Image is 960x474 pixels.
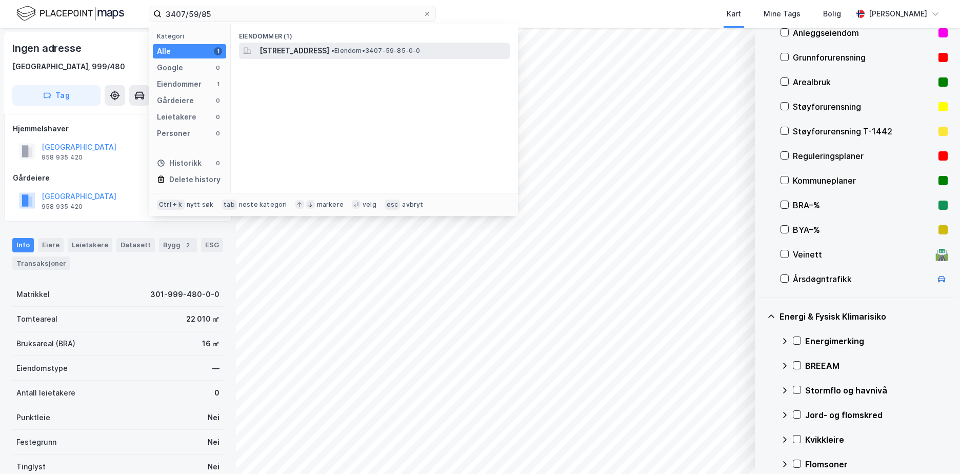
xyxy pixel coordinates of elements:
[869,8,927,20] div: [PERSON_NAME]
[68,238,112,252] div: Leietakere
[214,64,222,72] div: 0
[183,240,193,250] div: 2
[16,338,75,350] div: Bruksareal (BRA)
[214,96,222,105] div: 0
[805,360,948,372] div: BREEAM
[214,159,222,167] div: 0
[793,76,934,88] div: Arealbruk
[823,8,841,20] div: Bolig
[363,201,376,209] div: velg
[331,47,421,55] span: Eiendom • 3407-59-85-0-0
[157,78,202,90] div: Eiendommer
[764,8,801,20] div: Mine Tags
[805,409,948,421] div: Jord- og flomskred
[169,173,221,186] div: Delete history
[214,129,222,137] div: 0
[157,94,194,107] div: Gårdeiere
[793,51,934,64] div: Grunnforurensning
[13,172,223,184] div: Gårdeiere
[150,288,219,301] div: 301-999-480-0-0
[157,157,202,169] div: Historikk
[909,425,960,474] iframe: Chat Widget
[157,45,171,57] div: Alle
[12,85,101,106] button: Tag
[13,123,223,135] div: Hjemmelshaver
[159,238,197,252] div: Bygg
[202,338,219,350] div: 16 ㎡
[805,433,948,446] div: Kvikkleire
[231,24,518,43] div: Eiendommer (1)
[12,256,70,270] div: Transaksjoner
[805,335,948,347] div: Energimerking
[214,387,219,399] div: 0
[805,384,948,397] div: Stormflo og havnivå
[793,199,934,211] div: BRA–%
[201,238,223,252] div: ESG
[16,436,56,448] div: Festegrunn
[208,411,219,424] div: Nei
[214,80,222,88] div: 1
[793,27,934,39] div: Anleggseiendom
[16,461,46,473] div: Tinglyst
[157,62,183,74] div: Google
[38,238,64,252] div: Eiere
[16,288,50,301] div: Matrikkel
[16,313,57,325] div: Tomteareal
[793,273,931,285] div: Årsdøgntrafikk
[793,174,934,187] div: Kommuneplaner
[16,362,68,374] div: Eiendomstype
[16,5,124,23] img: logo.f888ab2527a4732fd821a326f86c7f29.svg
[385,200,401,210] div: esc
[402,201,423,209] div: avbryt
[793,150,934,162] div: Reguleringsplaner
[212,362,219,374] div: —
[208,436,219,448] div: Nei
[793,224,934,236] div: BYA–%
[186,313,219,325] div: 22 010 ㎡
[16,411,50,424] div: Punktleie
[157,111,196,123] div: Leietakere
[793,248,931,261] div: Veinett
[157,32,226,40] div: Kategori
[935,248,949,261] div: 🛣️
[162,6,423,22] input: Søk på adresse, matrikkel, gårdeiere, leietakere eller personer
[317,201,344,209] div: markere
[16,387,75,399] div: Antall leietakere
[157,200,185,210] div: Ctrl + k
[42,203,83,211] div: 958 935 420
[793,101,934,113] div: Støyforurensning
[208,461,219,473] div: Nei
[116,238,155,252] div: Datasett
[187,201,214,209] div: nytt søk
[805,458,948,470] div: Flomsoner
[727,8,741,20] div: Kart
[259,45,329,57] span: [STREET_ADDRESS]
[157,127,190,140] div: Personer
[222,200,237,210] div: tab
[12,238,34,252] div: Info
[12,40,83,56] div: Ingen adresse
[779,310,948,323] div: Energi & Fysisk Klimarisiko
[42,153,83,162] div: 958 935 420
[214,47,222,55] div: 1
[214,113,222,121] div: 0
[239,201,287,209] div: neste kategori
[12,61,125,73] div: [GEOGRAPHIC_DATA], 999/480
[331,47,334,54] span: •
[793,125,934,137] div: Støyforurensning T-1442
